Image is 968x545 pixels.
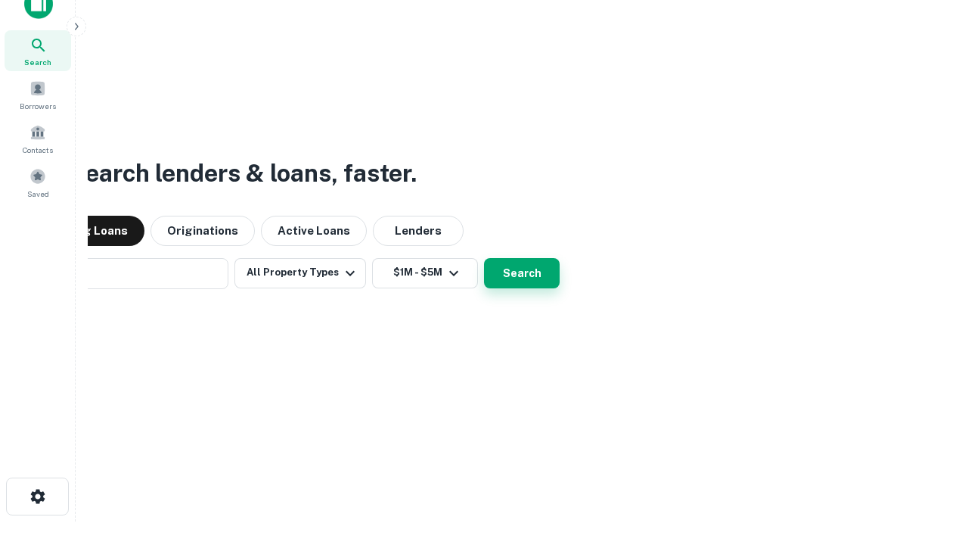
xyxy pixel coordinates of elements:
[261,216,367,246] button: Active Loans
[234,258,366,288] button: All Property Types
[5,162,71,203] a: Saved
[69,155,417,192] h3: Search lenders & loans, faster.
[484,258,560,288] button: Search
[23,144,53,156] span: Contacts
[24,56,51,68] span: Search
[892,424,968,497] iframe: Chat Widget
[372,258,478,288] button: $1M - $5M
[5,118,71,159] a: Contacts
[373,216,464,246] button: Lenders
[5,30,71,71] a: Search
[5,74,71,115] a: Borrowers
[150,216,255,246] button: Originations
[20,100,56,112] span: Borrowers
[27,188,49,200] span: Saved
